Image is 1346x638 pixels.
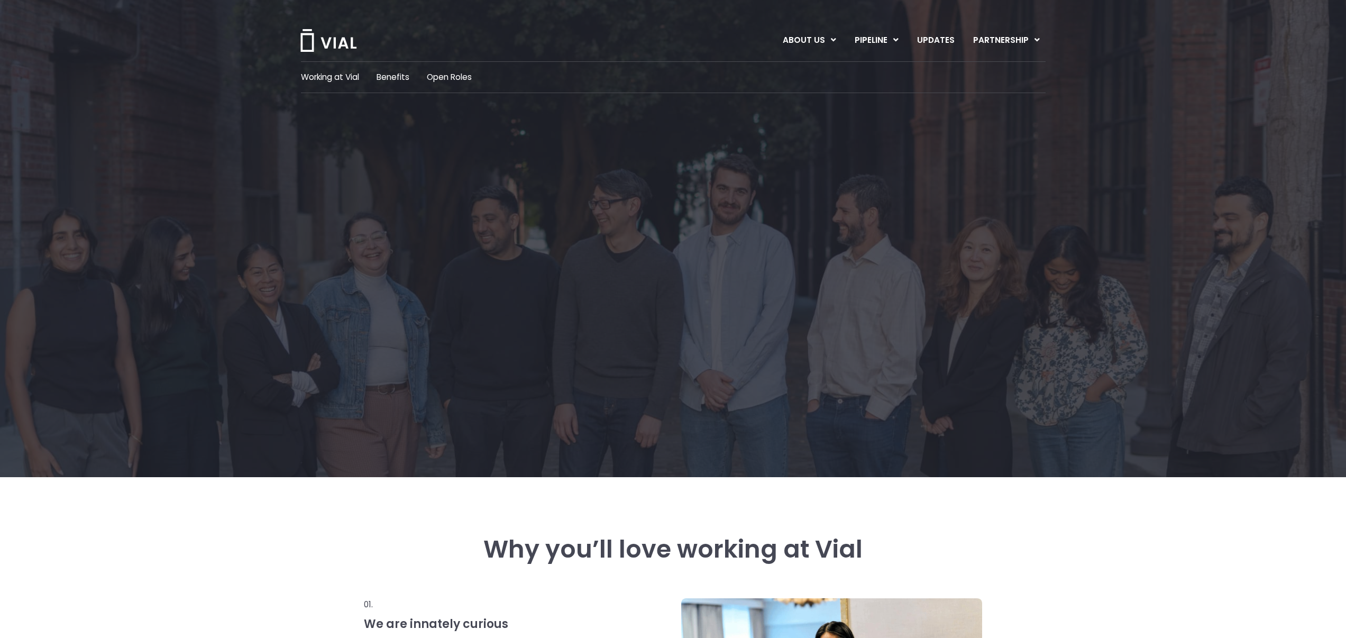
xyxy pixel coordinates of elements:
[845,31,907,50] a: PIPELINEMenu Toggle
[908,31,964,50] a: UPDATES
[964,31,1049,50] a: PARTNERSHIPMenu Toggle
[301,71,359,83] a: Working at Vial
[299,29,358,52] img: Vial Logo
[773,31,845,50] a: ABOUT USMenu Toggle
[427,71,472,83] a: Open Roles
[364,617,633,632] h3: We are innately curious
[364,535,982,563] h3: Why you’ll love working at Vial
[377,71,409,83] a: Benefits
[364,598,633,611] p: 01.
